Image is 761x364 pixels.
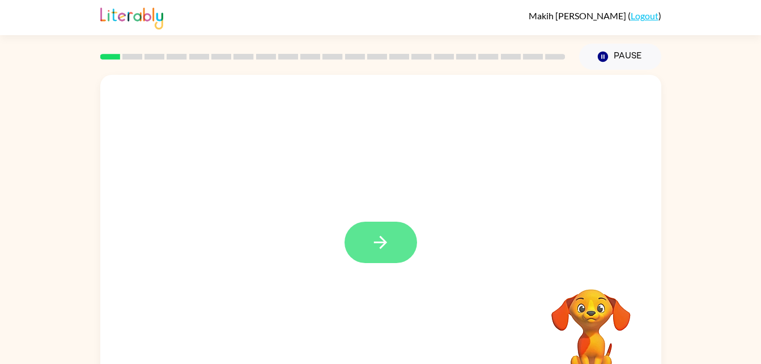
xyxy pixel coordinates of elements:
[631,10,658,21] a: Logout
[100,5,163,29] img: Literably
[529,10,628,21] span: Makih [PERSON_NAME]
[529,10,661,21] div: ( )
[579,44,661,70] button: Pause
